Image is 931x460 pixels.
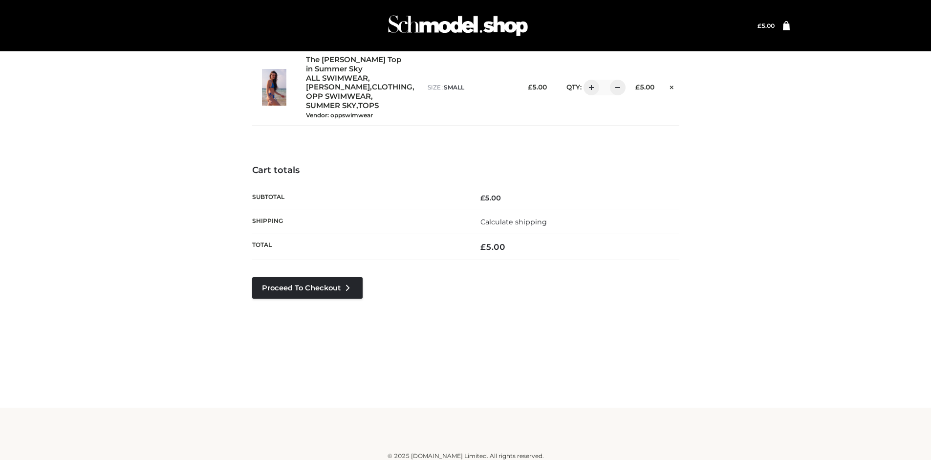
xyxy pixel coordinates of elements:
bdi: 5.00 [635,83,654,91]
a: ALL SWIMWEAR [306,74,368,83]
th: Shipping [252,210,466,234]
a: [PERSON_NAME] [306,83,370,92]
a: The [PERSON_NAME] Top in Summer Sky [306,55,407,74]
div: QTY: [557,80,619,95]
p: size : [428,83,511,92]
bdi: 5.00 [480,194,501,202]
span: £ [480,242,486,252]
a: TOPS [358,101,379,110]
span: £ [480,194,485,202]
div: , , , , , [306,55,418,119]
img: Schmodel Admin 964 [385,6,531,45]
span: £ [528,83,532,91]
th: Subtotal [252,186,466,210]
bdi: 5.00 [758,22,775,29]
a: Remove this item [664,80,679,92]
a: CLOTHING [372,83,412,92]
a: Proceed to Checkout [252,277,363,299]
a: OPP SWIMWEAR [306,92,371,101]
bdi: 5.00 [528,83,547,91]
a: Calculate shipping [480,218,547,226]
span: £ [758,22,761,29]
th: Total [252,234,466,260]
span: SMALL [444,84,464,91]
bdi: 5.00 [480,242,505,252]
a: SUMMER SKY [306,101,356,110]
h4: Cart totals [252,165,679,176]
small: Vendor: oppswimwear [306,111,373,119]
span: £ [635,83,640,91]
a: £5.00 [758,22,775,29]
